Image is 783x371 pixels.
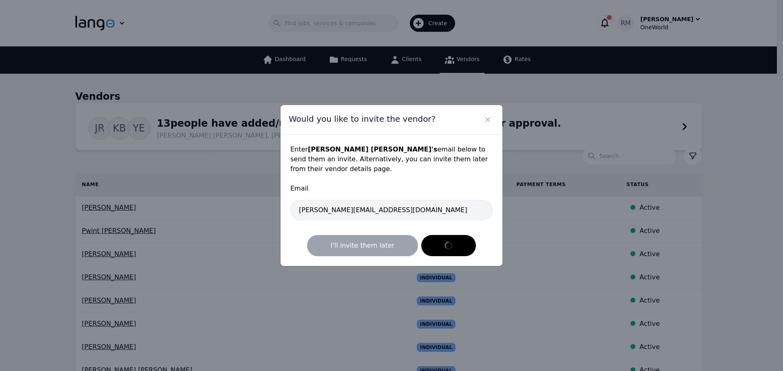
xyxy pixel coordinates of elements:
[481,113,494,126] button: Close
[290,184,493,193] span: Email
[290,200,493,220] input: Enter vendor email
[307,235,418,256] button: I'll invite them later
[308,145,438,153] strong: [PERSON_NAME] [PERSON_NAME] 's
[289,113,436,125] span: Would you like to invite the vendor?
[290,145,493,174] p: Enter email below to send them an invite. Alternatively, you can invite them later from their ven...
